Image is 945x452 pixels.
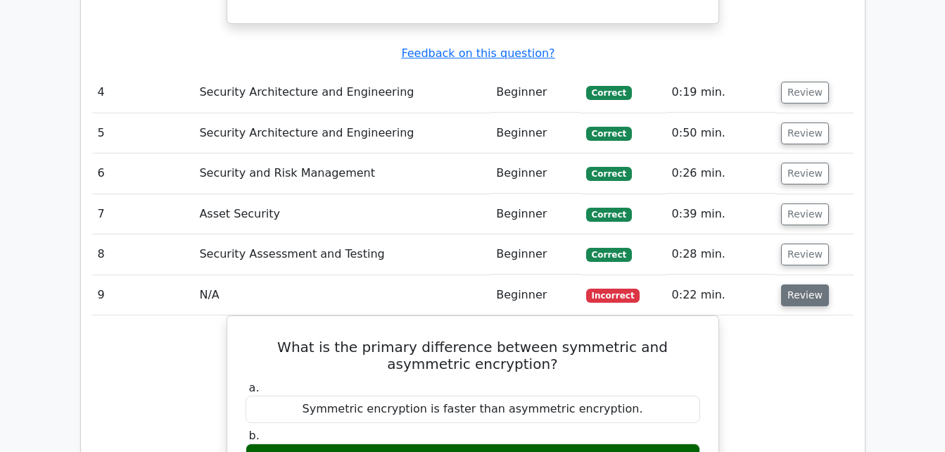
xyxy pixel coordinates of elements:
button: Review [781,82,829,103]
td: Beginner [490,113,581,153]
td: 0:28 min. [666,234,776,275]
td: Security Architecture and Engineering [194,73,490,113]
td: 6 [92,153,194,194]
span: b. [249,429,260,442]
td: 9 [92,275,194,315]
span: Correct [586,86,632,100]
td: Beginner [490,194,581,234]
span: a. [249,381,260,394]
td: 5 [92,113,194,153]
td: 7 [92,194,194,234]
td: 4 [92,73,194,113]
span: Incorrect [586,289,640,303]
div: Symmetric encryption is faster than asymmetric encryption. [246,396,700,423]
td: 0:39 min. [666,194,776,234]
span: Correct [586,248,632,262]
button: Review [781,123,829,144]
span: Correct [586,127,632,141]
td: Beginner [490,234,581,275]
td: 8 [92,234,194,275]
button: Review [781,244,829,265]
td: 0:26 min. [666,153,776,194]
td: Beginner [490,275,581,315]
td: 0:50 min. [666,113,776,153]
a: Feedback on this question? [401,46,554,60]
td: Security Architecture and Engineering [194,113,490,153]
span: Correct [586,208,632,222]
td: N/A [194,275,490,315]
span: Correct [586,167,632,181]
button: Review [781,284,829,306]
h5: What is the primary difference between symmetric and asymmetric encryption? [244,339,702,372]
button: Review [781,203,829,225]
button: Review [781,163,829,184]
td: Beginner [490,73,581,113]
td: Security and Risk Management [194,153,490,194]
td: Asset Security [194,194,490,234]
td: 0:22 min. [666,275,776,315]
td: 0:19 min. [666,73,776,113]
td: Beginner [490,153,581,194]
td: Security Assessment and Testing [194,234,490,275]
